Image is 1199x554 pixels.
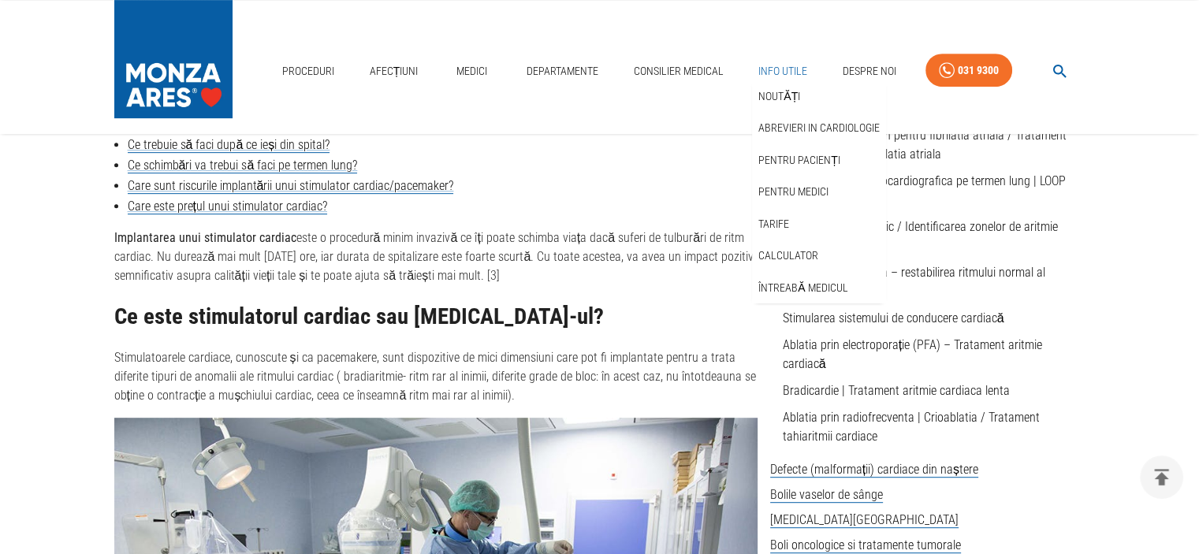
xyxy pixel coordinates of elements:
[752,80,886,113] div: Noutăți
[783,310,1004,325] a: Stimularea sistemului de conducere cardiacă
[752,144,886,177] div: Pentru pacienți
[755,211,792,237] a: Tarife
[276,55,341,87] a: Proceduri
[128,137,330,153] a: Ce trebuie să faci după ce ieși din spital?
[783,410,1040,444] a: Ablatia prin radiofrecventa | Crioablatia / Tratament tahiaritmii cardiace
[114,348,758,405] p: Stimulatoarele cardiace, cunoscute și ca pacemakere, sunt dispozitive de mici dimensiuni care pot...
[752,80,886,304] nav: secondary mailbox folders
[128,178,454,194] a: Care sunt riscurile implantării unui stimulator cardiac/pacemaker?
[755,243,821,269] a: Calculator
[770,537,961,553] span: Boli oncologice si tratamente tumorale
[925,54,1012,87] a: 031 9300
[752,208,886,240] div: Tarife
[755,84,803,110] a: Noutăți
[770,462,978,478] span: Defecte (malformații) cardiace din naștere
[755,275,851,301] a: Întreabă medicul
[128,158,358,173] a: Ce schimbări va trebui să faci pe termen lung?
[1140,455,1183,499] button: delete
[755,179,832,205] a: Pentru medici
[752,112,886,144] div: Abrevieri in cardiologie
[114,304,758,329] h2: Ce este stimulatorul cardiac sau [MEDICAL_DATA]-ul?
[783,265,1045,299] a: Cardioversie electrica – restabilirea ritmului normal al inimii
[770,487,883,503] span: Bolile vaselor de sânge
[958,61,999,80] div: 031 9300
[755,147,843,173] a: Pentru pacienți
[836,55,903,87] a: Despre Noi
[114,230,296,245] strong: Implantarea unui stimulator cardiac
[752,176,886,208] div: Pentru medici
[128,199,327,214] a: Care este prețul unui stimulator cardiac?
[114,229,758,285] p: este o procedură minim invazivă ce îți poate schimba viața dacă suferi de tulburări de ritm cardi...
[770,512,959,528] span: [MEDICAL_DATA][GEOGRAPHIC_DATA]
[363,55,425,87] a: Afecțiuni
[447,55,497,87] a: Medici
[752,55,814,87] a: Info Utile
[783,337,1042,371] a: Ablatia prin electroporație (PFA) – Tratament aritmie cardiacă
[752,240,886,272] div: Calculator
[783,383,1010,398] a: Bradicardie | Tratament aritmie cardiaca lenta
[627,55,729,87] a: Consilier Medical
[520,55,605,87] a: Departamente
[783,219,1058,253] a: Studiu electrofiziologic / Identificarea zonelor de aritmie cardiaca
[783,173,1066,207] a: Monitorizarea electrocardiografica pe termen lung | LOOP RECORDER
[755,115,883,141] a: Abrevieri in cardiologie
[752,272,886,304] div: Întreabă medicul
